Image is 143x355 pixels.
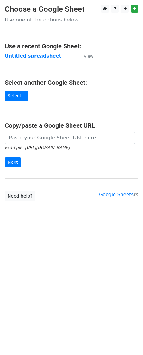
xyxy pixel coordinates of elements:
[5,145,70,150] small: Example: [URL][DOMAIN_NAME]
[5,132,135,144] input: Paste your Google Sheet URL here
[5,91,28,101] a: Select...
[5,42,138,50] h4: Use a recent Google Sheet:
[5,16,138,23] p: Use one of the options below...
[5,5,138,14] h3: Choose a Google Sheet
[78,53,93,59] a: View
[5,157,21,167] input: Next
[84,54,93,58] small: View
[5,191,35,201] a: Need help?
[99,192,138,198] a: Google Sheets
[5,79,138,86] h4: Select another Google Sheet:
[5,122,138,129] h4: Copy/paste a Google Sheet URL:
[5,53,61,59] a: Untitled spreadsheet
